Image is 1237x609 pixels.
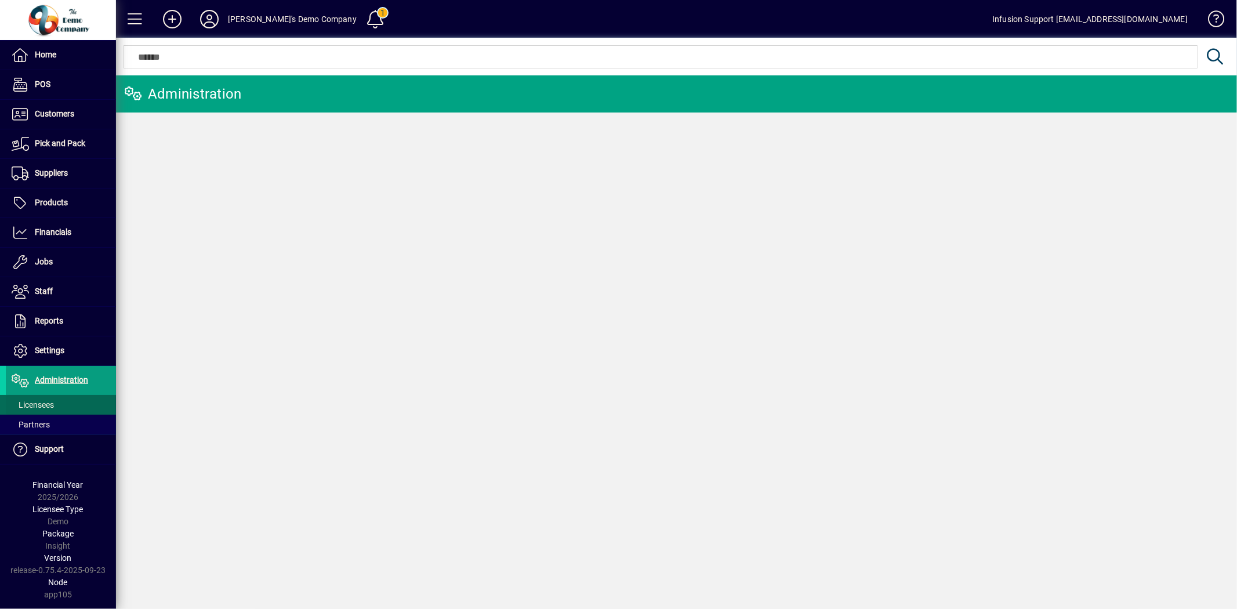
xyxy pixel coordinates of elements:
span: Jobs [35,257,53,266]
span: Partners [12,420,50,429]
a: Financials [6,218,116,247]
span: Customers [35,109,74,118]
a: Settings [6,336,116,365]
div: Infusion Support [EMAIL_ADDRESS][DOMAIN_NAME] [992,10,1188,28]
a: Partners [6,415,116,434]
span: Administration [35,375,88,385]
span: Products [35,198,68,207]
a: Licensees [6,395,116,415]
span: Settings [35,346,64,355]
a: Suppliers [6,159,116,188]
a: POS [6,70,116,99]
button: Add [154,9,191,30]
span: Suppliers [35,168,68,177]
a: Reports [6,307,116,336]
span: Reports [35,316,63,325]
a: Knowledge Base [1199,2,1223,40]
a: Jobs [6,248,116,277]
span: Home [35,50,56,59]
span: Financials [35,227,71,237]
span: Licensee Type [33,505,84,514]
button: Profile [191,9,228,30]
span: Node [49,578,68,587]
span: Support [35,444,64,454]
span: Version [45,553,72,563]
a: Staff [6,277,116,306]
a: Support [6,435,116,464]
div: Administration [125,85,242,103]
span: Staff [35,287,53,296]
a: Home [6,41,116,70]
a: Products [6,188,116,217]
span: Financial Year [33,480,84,490]
span: POS [35,79,50,89]
a: Pick and Pack [6,129,116,158]
span: Pick and Pack [35,139,85,148]
a: Customers [6,100,116,129]
span: Licensees [12,400,54,409]
span: Package [42,529,74,538]
div: [PERSON_NAME]'s Demo Company [228,10,357,28]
